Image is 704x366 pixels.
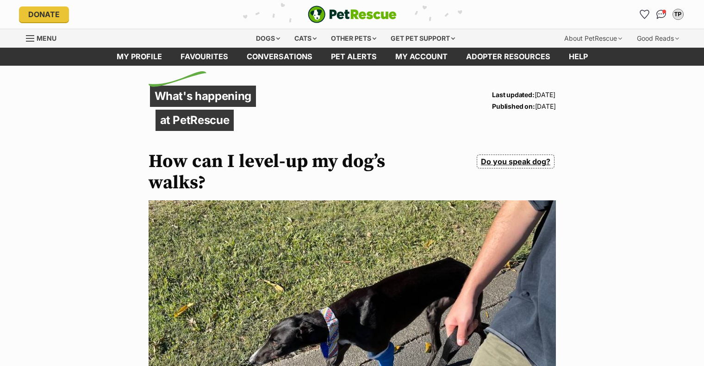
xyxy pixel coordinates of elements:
img: logo-e224e6f780fb5917bec1dbf3a21bbac754714ae5b6737aabdf751b685950b380.svg [308,6,397,23]
img: chat-41dd97257d64d25036548639549fe6c8038ab92f7586957e7f3b1b290dea8141.svg [656,10,666,19]
a: Adopter resources [457,48,560,66]
strong: Last updated: [492,91,534,99]
p: at PetRescue [156,110,234,131]
a: Favourites [637,7,652,22]
div: Good Reads [630,29,685,48]
div: Get pet support [384,29,461,48]
a: Do you speak dog? [477,155,554,168]
div: Dogs [249,29,287,48]
a: conversations [237,48,322,66]
div: About PetRescue [558,29,629,48]
img: decorative flick [149,71,206,87]
a: Help [560,48,597,66]
p: What's happening [150,86,256,107]
a: My account [386,48,457,66]
a: PetRescue [308,6,397,23]
ul: Account quick links [637,7,685,22]
p: [DATE] [492,89,555,100]
a: Menu [26,29,63,46]
p: [DATE] [492,100,555,112]
a: Pet alerts [322,48,386,66]
div: TP [673,10,683,19]
a: Donate [19,6,69,22]
a: My profile [107,48,171,66]
a: Conversations [654,7,669,22]
a: Favourites [171,48,237,66]
h1: How can I level-up my dog’s walks? [149,151,413,193]
div: Cats [288,29,323,48]
button: My account [671,7,685,22]
strong: Published on: [492,102,535,110]
span: Menu [37,34,56,42]
div: Other pets [324,29,383,48]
